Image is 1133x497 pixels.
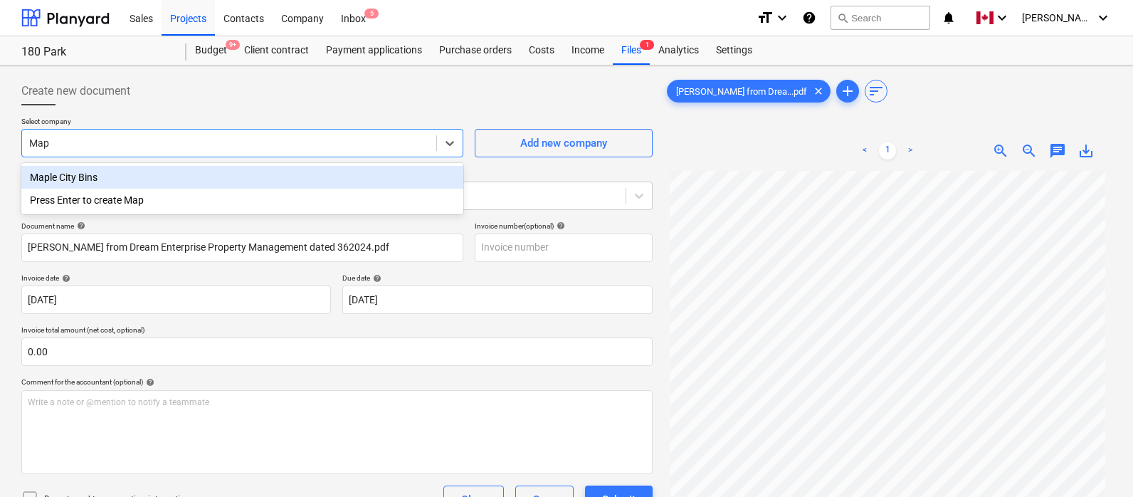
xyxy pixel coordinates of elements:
a: Page 1 is your current page [879,142,896,159]
div: Budget [186,36,236,65]
a: Budget9+ [186,36,236,65]
span: 5 [364,9,379,19]
a: Previous page [856,142,873,159]
span: save_alt [1077,142,1095,159]
i: keyboard_arrow_down [774,9,791,26]
button: Search [831,6,930,30]
i: keyboard_arrow_down [994,9,1011,26]
a: Settings [707,36,761,65]
i: format_size [757,9,774,26]
p: Invoice total amount (net cost, optional) [21,325,653,338]
input: Due date not specified [342,286,653,314]
a: Purchase orders [431,36,520,65]
a: Payment applications [317,36,431,65]
input: Invoice total amount (net cost, optional) [21,338,653,366]
span: zoom_in [992,142,1009,159]
input: Document name [21,234,463,262]
div: 180 Park [21,45,169,60]
i: keyboard_arrow_down [1095,9,1112,26]
p: Select company [21,117,463,129]
span: Create new document [21,83,130,100]
div: Comment for the accountant (optional) [21,377,653,387]
div: Files [613,36,650,65]
span: [PERSON_NAME] from Drea...pdf [668,86,816,97]
span: sort [868,83,885,100]
span: search [837,12,848,23]
span: clear [810,83,827,100]
a: Client contract [236,36,317,65]
iframe: Chat Widget [1062,429,1133,497]
div: Due date [342,273,653,283]
span: [PERSON_NAME] [1022,12,1093,23]
span: zoom_out [1021,142,1038,159]
span: chat [1049,142,1066,159]
input: Invoice date not specified [21,286,331,314]
div: Invoice date [21,273,331,283]
div: Invoice number (optional) [475,221,653,231]
a: Costs [520,36,563,65]
button: Add new company [475,129,653,157]
a: Analytics [650,36,707,65]
i: notifications [942,9,956,26]
span: help [74,221,85,230]
span: 1 [640,40,654,50]
div: Press Enter to create Map [21,189,463,211]
span: help [59,274,70,283]
div: Document name [21,221,463,231]
input: Invoice number [475,234,653,262]
span: help [143,378,154,387]
span: help [370,274,381,283]
span: help [554,221,565,230]
div: [PERSON_NAME] from Drea...pdf [667,80,831,103]
a: Files1 [613,36,650,65]
a: Next page [902,142,919,159]
span: 9+ [226,40,240,50]
i: Knowledge base [802,9,816,26]
span: add [839,83,856,100]
a: Income [563,36,613,65]
div: Maple City Bins [21,166,463,189]
div: Add new company [520,134,607,152]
